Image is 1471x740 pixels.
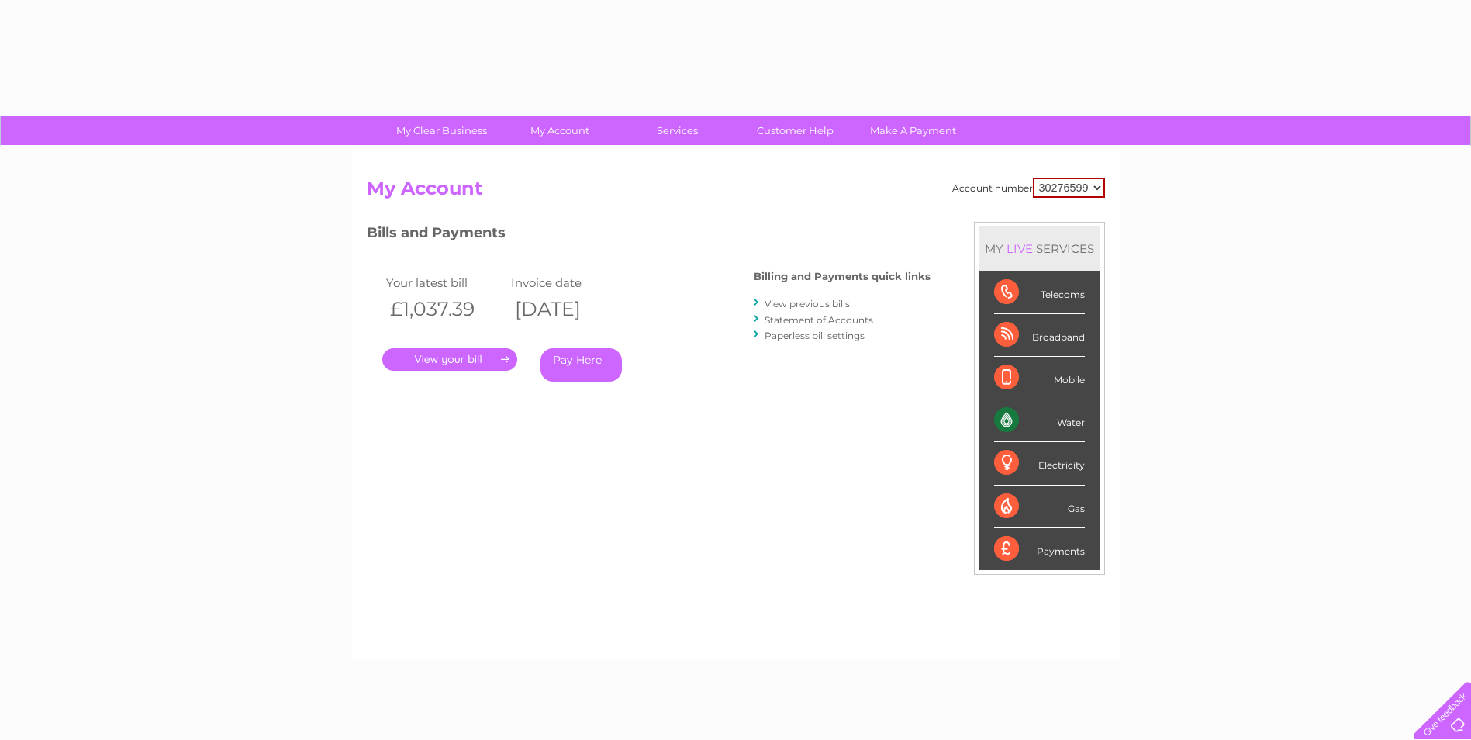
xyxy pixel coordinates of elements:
a: Pay Here [540,348,622,382]
th: £1,037.39 [382,293,507,325]
a: Statement of Accounts [765,314,873,326]
a: . [382,348,517,371]
div: MY SERVICES [979,226,1100,271]
div: Electricity [994,442,1085,485]
td: Invoice date [507,272,632,293]
a: Services [613,116,741,145]
div: Telecoms [994,271,1085,314]
div: Payments [994,528,1085,570]
div: Account number [952,178,1105,198]
th: [DATE] [507,293,632,325]
div: LIVE [1003,241,1036,256]
h2: My Account [367,178,1105,207]
a: View previous bills [765,298,850,309]
a: Make A Payment [849,116,977,145]
a: My Clear Business [378,116,506,145]
div: Broadband [994,314,1085,357]
a: Customer Help [731,116,859,145]
div: Mobile [994,357,1085,399]
div: Water [994,399,1085,442]
a: Paperless bill settings [765,330,865,341]
h3: Bills and Payments [367,222,931,249]
td: Your latest bill [382,272,507,293]
div: Gas [994,486,1085,528]
a: My Account [496,116,623,145]
h4: Billing and Payments quick links [754,271,931,282]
